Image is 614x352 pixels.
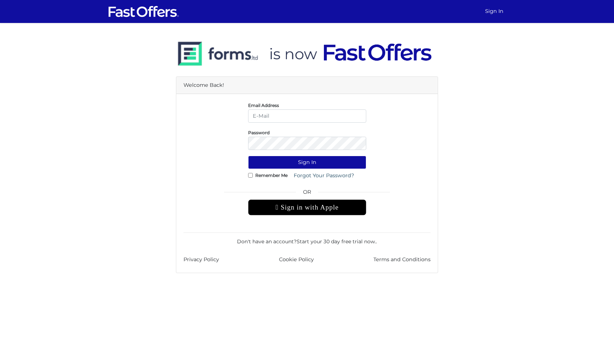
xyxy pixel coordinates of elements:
[279,255,314,264] a: Cookie Policy
[255,174,288,176] label: Remember Me
[248,104,279,106] label: Email Address
[482,4,506,18] a: Sign In
[248,132,270,133] label: Password
[176,77,438,94] div: Welcome Back!
[248,156,366,169] button: Sign In
[183,233,431,245] div: Don't have an account? .
[248,109,366,123] input: E-Mail
[289,169,359,182] a: Forgot Your Password?
[373,255,431,264] a: Terms and Conditions
[248,200,366,215] div: Sign in with Apple
[183,255,219,264] a: Privacy Policy
[297,238,376,245] a: Start your 30 day free trial now.
[248,188,366,200] span: OR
